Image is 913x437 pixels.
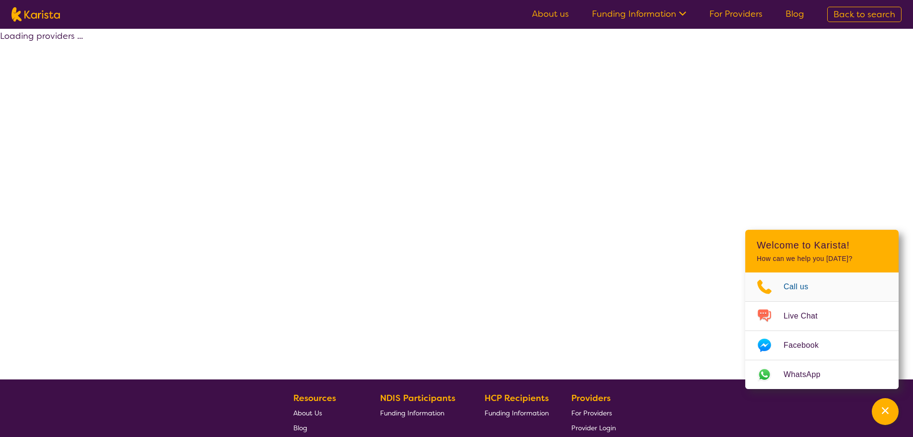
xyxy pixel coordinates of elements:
[380,409,444,417] span: Funding Information
[757,255,887,263] p: How can we help you [DATE]?
[745,360,899,389] a: Web link opens in a new tab.
[827,7,901,22] a: Back to search
[745,272,899,389] ul: Choose channel
[571,392,611,404] b: Providers
[709,8,763,20] a: For Providers
[786,8,804,20] a: Blog
[532,8,569,20] a: About us
[872,398,899,425] button: Channel Menu
[380,392,455,404] b: NDIS Participants
[784,309,829,323] span: Live Chat
[833,9,895,20] span: Back to search
[485,405,549,420] a: Funding Information
[784,367,832,382] span: WhatsApp
[293,409,322,417] span: About Us
[485,392,549,404] b: HCP Recipients
[380,405,462,420] a: Funding Information
[293,392,336,404] b: Resources
[571,420,616,435] a: Provider Login
[293,420,358,435] a: Blog
[592,8,686,20] a: Funding Information
[485,409,549,417] span: Funding Information
[293,405,358,420] a: About Us
[745,230,899,389] div: Channel Menu
[571,409,612,417] span: For Providers
[12,7,60,22] img: Karista logo
[784,338,830,353] span: Facebook
[757,239,887,251] h2: Welcome to Karista!
[784,280,820,294] span: Call us
[571,405,616,420] a: For Providers
[293,424,307,432] span: Blog
[571,424,616,432] span: Provider Login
